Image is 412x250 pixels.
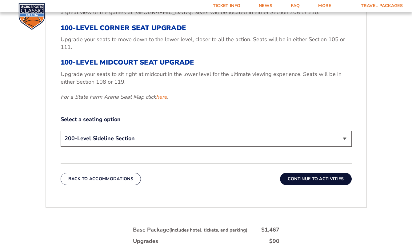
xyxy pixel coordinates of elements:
div: Upgrades [133,237,158,245]
h3: 100-Level Midcourt Seat Upgrade [61,58,352,66]
a: here [156,93,167,101]
div: $1,467 [261,226,279,234]
h3: 100-Level Corner Seat Upgrade [61,24,352,32]
label: Select a seating option [61,116,352,123]
button: Back To Accommodations [61,173,141,185]
img: CBS Sports Classic [18,3,45,30]
p: Upgrade your seats to sit right at midcourt in the lower level for the ultimate viewing experienc... [61,70,352,86]
p: Upgrade your seats to move down to the lower level, closer to all the action. Seats will be in ei... [61,36,352,51]
em: For a State Farm Arena Seat Map click . [61,93,168,101]
button: Continue To Activities [280,173,352,185]
div: $90 [269,237,279,245]
small: (includes hotel, tickets, and parking) [169,227,247,233]
div: Base Package [133,226,247,234]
